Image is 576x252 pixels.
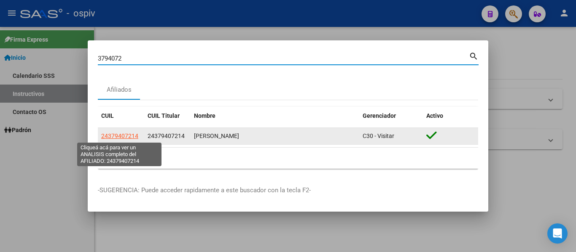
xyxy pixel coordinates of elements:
div: Open Intercom Messenger [547,223,568,244]
div: [PERSON_NAME] [194,131,356,141]
div: Afiliados [107,85,132,95]
span: Nombre [194,112,215,119]
span: CUIL [101,112,114,119]
div: 1 total [98,148,478,169]
span: 24379407214 [101,133,138,139]
p: -SUGERENCIA: Puede acceder rapidamente a este buscador con la tecla F2- [98,186,478,195]
datatable-header-cell: CUIL [98,107,144,125]
datatable-header-cell: Activo [423,107,478,125]
mat-icon: search [469,50,479,61]
datatable-header-cell: Gerenciador [359,107,423,125]
span: C30 - Visitar [363,133,394,139]
datatable-header-cell: Nombre [191,107,359,125]
datatable-header-cell: CUIL Titular [144,107,191,125]
span: Gerenciador [363,112,396,119]
span: CUIL Titular [148,112,180,119]
span: Activo [426,112,443,119]
span: 24379407214 [148,133,185,139]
